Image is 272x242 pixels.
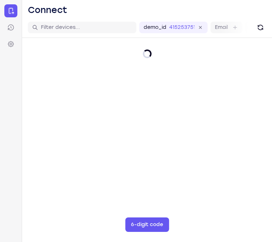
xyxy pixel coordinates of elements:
a: Connect [4,4,17,17]
input: Filter devices... [41,24,132,31]
label: Email [215,24,228,31]
a: Settings [4,38,17,51]
button: Refresh [255,22,266,33]
button: 6-digit code [125,217,169,232]
a: Sessions [4,21,17,34]
h1: Connect [28,4,67,16]
label: demo_id [144,24,166,31]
